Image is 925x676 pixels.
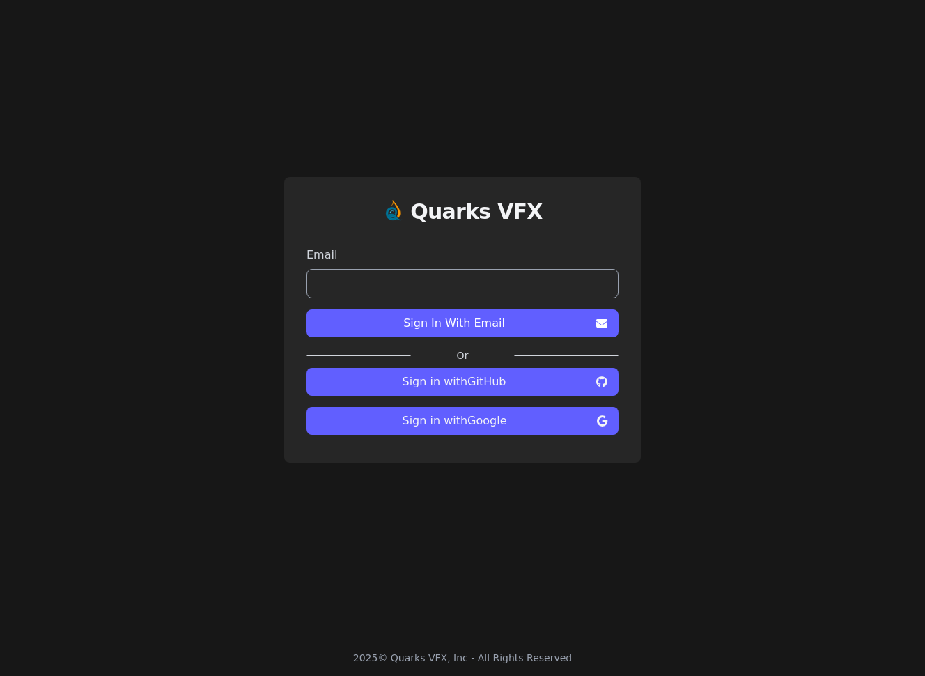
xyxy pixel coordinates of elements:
div: 2025 © Quarks VFX, Inc - All Rights Reserved [353,651,573,665]
button: Sign In With Email [306,309,619,337]
button: Sign in withGoogle [306,407,619,435]
label: Or [411,348,514,362]
label: Email [306,247,619,263]
button: Sign in withGitHub [306,368,619,396]
span: Sign In With Email [318,315,591,332]
span: Sign in with Google [318,413,591,429]
a: Quarks VFX [410,199,543,236]
span: Sign in with GitHub [318,374,591,390]
h1: Quarks VFX [410,199,543,224]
